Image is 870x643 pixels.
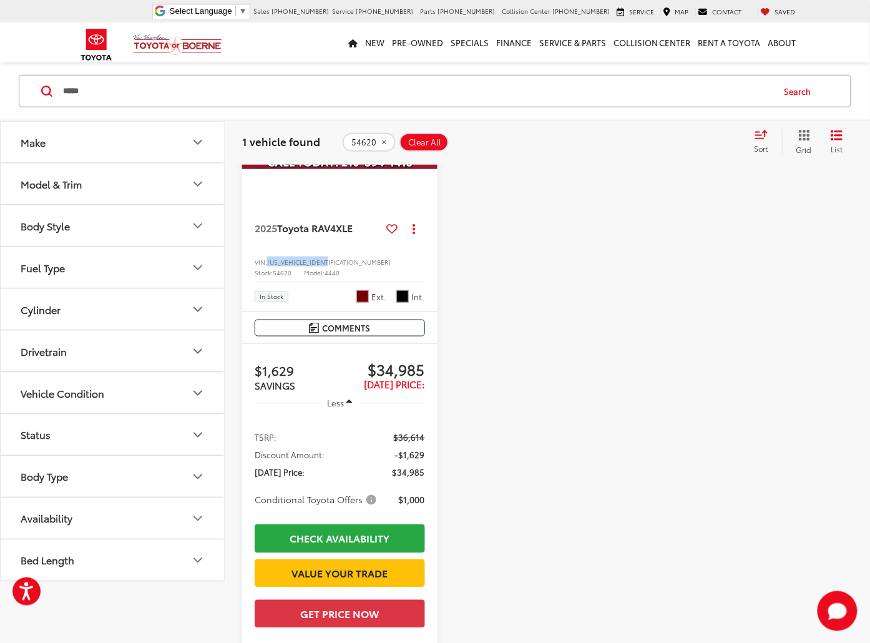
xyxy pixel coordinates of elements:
[277,220,336,235] span: Toyota RAV4
[395,449,425,461] span: -$1,629
[190,386,205,401] div: Vehicle Condition
[21,262,65,273] div: Fuel Type
[394,431,425,444] span: $36,614
[21,513,72,524] div: Availability
[260,293,283,300] span: In Stock
[271,6,329,16] span: [PHONE_NUMBER]
[782,129,821,154] button: Grid View
[1,205,225,246] button: Body StyleBody Style
[1,289,225,330] button: CylinderCylinder
[613,7,657,17] a: Service
[255,449,325,461] span: Discount Amount:
[255,221,382,235] a: 2025Toyota RAV4XLE
[73,24,120,65] img: Toyota
[21,429,51,441] div: Status
[818,591,858,631] svg: Start Chat
[343,132,396,151] button: remove 54620
[255,466,305,479] span: [DATE] Price:
[345,22,361,62] a: Home
[1,122,225,162] button: MakeMake
[170,6,232,16] span: Select Language
[552,6,610,16] span: [PHONE_NUMBER]
[21,471,68,483] div: Body Type
[1,373,225,413] button: Vehicle ConditionVehicle Condition
[190,260,205,275] div: Fuel Type
[713,7,742,16] span: Contact
[437,6,495,16] span: [PHONE_NUMBER]
[748,129,782,154] button: Select sort value
[610,22,695,62] a: Collision Center
[190,218,205,233] div: Body Style
[1,540,225,581] button: Bed LengthBed Length
[21,136,46,148] div: Make
[21,220,70,232] div: Body Style
[253,6,270,16] span: Sales
[267,257,391,267] span: [US_VEHICLE_IDENTIFICATION_NUMBER]
[1,415,225,455] button: StatusStatus
[322,322,370,334] span: Comments
[273,268,291,277] span: 54620
[239,6,247,16] span: ▼
[393,466,425,479] span: $34,985
[255,494,381,506] button: Conditional Toyota Offers
[21,554,74,566] div: Bed Length
[796,144,812,154] span: Grid
[535,22,610,62] a: Service & Parts: Opens in a new tab
[492,22,535,62] a: Finance
[190,302,205,317] div: Cylinder
[62,76,773,106] input: Search by Make, Model, or Keyword
[629,7,654,16] span: Service
[765,22,800,62] a: About
[675,7,689,16] span: Map
[1,247,225,288] button: Fuel TypeFuel Type
[255,268,273,277] span: Stock:
[170,6,247,16] a: Select Language​
[773,76,829,107] button: Search
[21,345,67,357] div: Drivetrain
[255,220,277,235] span: 2025
[695,7,745,17] a: Contact
[255,361,340,380] span: $1,629
[242,134,320,149] span: 1 vehicle found
[821,129,853,154] button: List View
[356,6,413,16] span: [PHONE_NUMBER]
[332,6,354,16] span: Service
[356,290,369,303] span: Ruby Flare Pearl
[447,22,492,62] a: Specials
[361,22,388,62] a: New
[304,268,325,277] span: Model:
[190,469,205,484] div: Body Type
[1,164,225,204] button: Model & TrimModel & Trim
[255,494,379,506] span: Conditional Toyota Offers
[399,132,449,151] button: Clear All
[412,291,425,303] span: Int.
[340,360,424,378] span: $34,985
[1,331,225,371] button: DrivetrainDrivetrain
[190,344,205,359] div: Drivetrain
[408,137,441,147] span: Clear All
[388,22,447,62] a: Pre-Owned
[255,524,425,552] a: Check Availability
[255,378,295,392] span: SAVINGS
[255,320,425,336] button: Comments
[21,387,104,399] div: Vehicle Condition
[21,178,82,190] div: Model & Trim
[351,137,376,147] span: 54620
[190,177,205,192] div: Model & Trim
[818,591,858,631] button: Toggle Chat Window
[133,34,222,56] img: Vic Vaughan Toyota of Boerne
[255,257,267,267] span: VIN:
[321,392,358,415] button: Less
[420,6,436,16] span: Parts
[235,6,236,16] span: ​
[403,217,425,239] button: Actions
[255,559,425,587] a: Value Your Trade
[1,498,225,539] button: AvailabilityAvailability
[255,600,425,628] button: Get Price Now
[660,7,692,17] a: Map
[413,223,415,233] span: dropdown dots
[190,428,205,443] div: Status
[255,431,276,444] span: TSRP:
[309,323,319,333] img: Comments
